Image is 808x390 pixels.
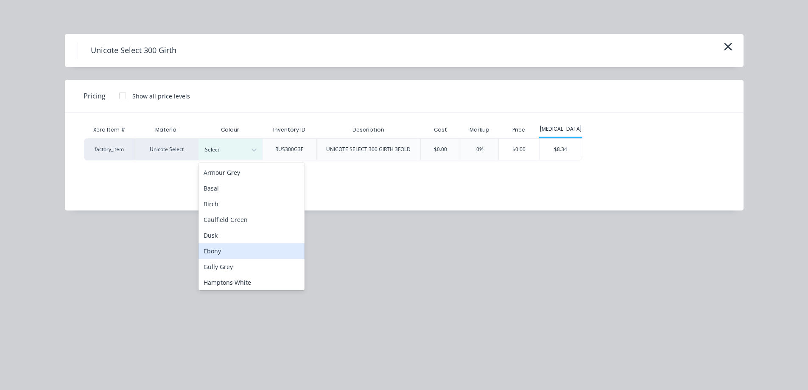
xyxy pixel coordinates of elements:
h4: Unicote Select 300 Girth [78,42,189,59]
div: Show all price levels [132,92,190,101]
div: Inventory ID [266,119,312,140]
div: Markup [461,121,498,138]
div: Caulfield Green [199,212,305,227]
div: Armour Grey [199,165,305,180]
div: $0.00 [499,139,539,160]
span: Pricing [84,91,106,101]
div: Basal [199,180,305,196]
div: $0.00 [434,146,447,153]
div: [MEDICAL_DATA] [539,125,582,133]
div: factory_item [84,138,135,160]
div: Gully Grey [199,259,305,275]
div: Description [346,119,391,140]
div: Cost [420,121,461,138]
div: 0% [476,146,484,153]
div: Price [498,121,539,138]
div: Colour [199,121,262,138]
div: $8.34 [540,139,582,160]
div: Hamptons White [199,275,305,290]
div: Unicote Select [135,138,199,160]
div: Ebony [199,243,305,259]
div: RUS300G3F [275,146,303,153]
div: Material [135,121,199,138]
div: Dusk [199,227,305,243]
div: Xero Item # [84,121,135,138]
div: Birch [199,196,305,212]
div: UNICOTE SELECT 300 GIRTH 3FOLD [326,146,411,153]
